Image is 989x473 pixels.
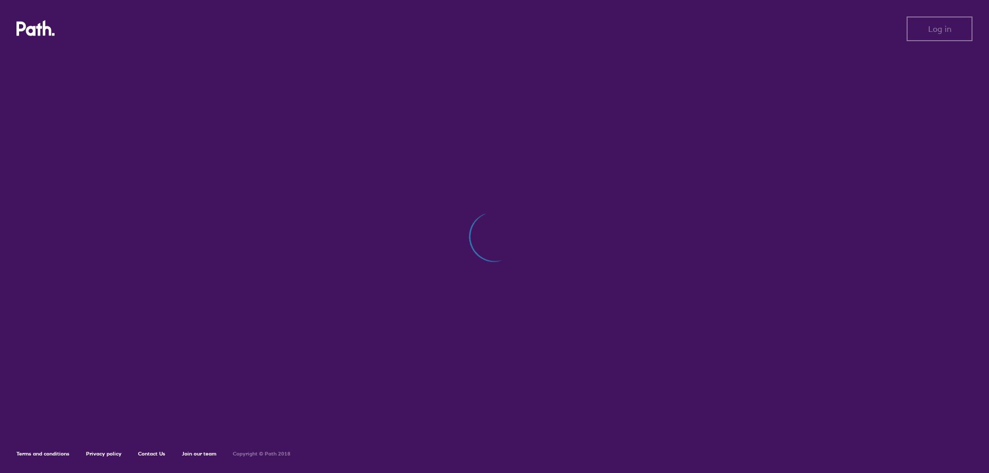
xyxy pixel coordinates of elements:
a: Privacy policy [86,450,122,457]
a: Contact Us [138,450,165,457]
button: Log in [907,16,973,41]
a: Join our team [182,450,216,457]
h6: Copyright © Path 2018 [233,451,291,457]
a: Terms and conditions [16,450,70,457]
span: Log in [928,24,951,33]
